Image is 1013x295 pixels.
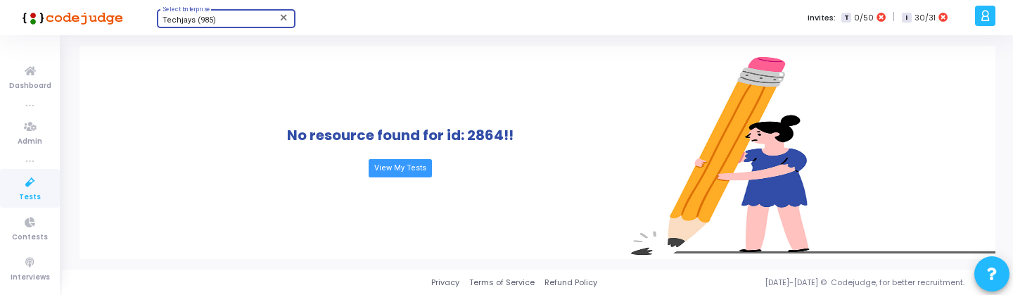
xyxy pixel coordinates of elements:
[854,12,874,24] span: 0/50
[544,277,597,289] a: Refund Policy
[902,13,911,23] span: I
[9,80,51,92] span: Dashboard
[808,12,836,24] label: Invites:
[163,15,216,25] span: Techjays (985)
[18,136,42,148] span: Admin
[597,277,995,289] div: [DATE]-[DATE] © Codejudge, for better recruitment.
[915,12,936,24] span: 30/31
[12,232,48,244] span: Contests
[893,10,895,25] span: |
[709,35,1006,221] iframe: Chat
[469,277,535,289] a: Terms of Service
[19,192,41,203] span: Tests
[369,159,432,177] a: View My Tests
[11,272,50,284] span: Interviews
[279,12,290,23] mat-icon: Clear
[431,277,459,289] a: Privacy
[287,127,514,144] h1: No resource found for id: 2864!!
[18,4,123,32] img: logo
[841,13,850,23] span: T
